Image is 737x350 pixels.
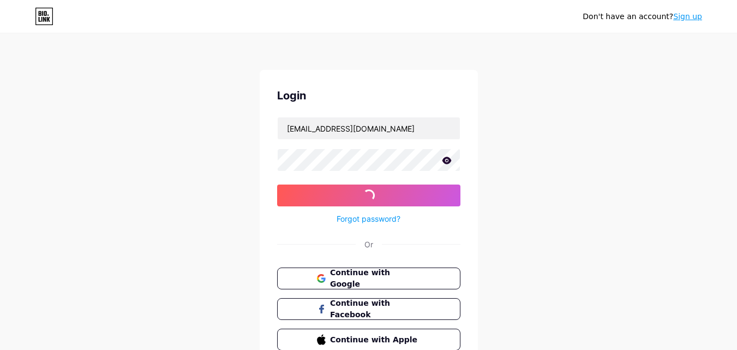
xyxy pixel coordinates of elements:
[364,239,373,250] div: Or
[277,268,460,289] button: Continue with Google
[337,213,400,224] a: Forgot password?
[330,267,420,290] span: Continue with Google
[673,12,702,21] a: Sign up
[277,298,460,320] button: Continue with Facebook
[330,298,420,321] span: Continue with Facebook
[278,117,460,139] input: Username
[583,11,702,22] div: Don't have an account?
[277,87,460,104] div: Login
[330,334,420,346] span: Continue with Apple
